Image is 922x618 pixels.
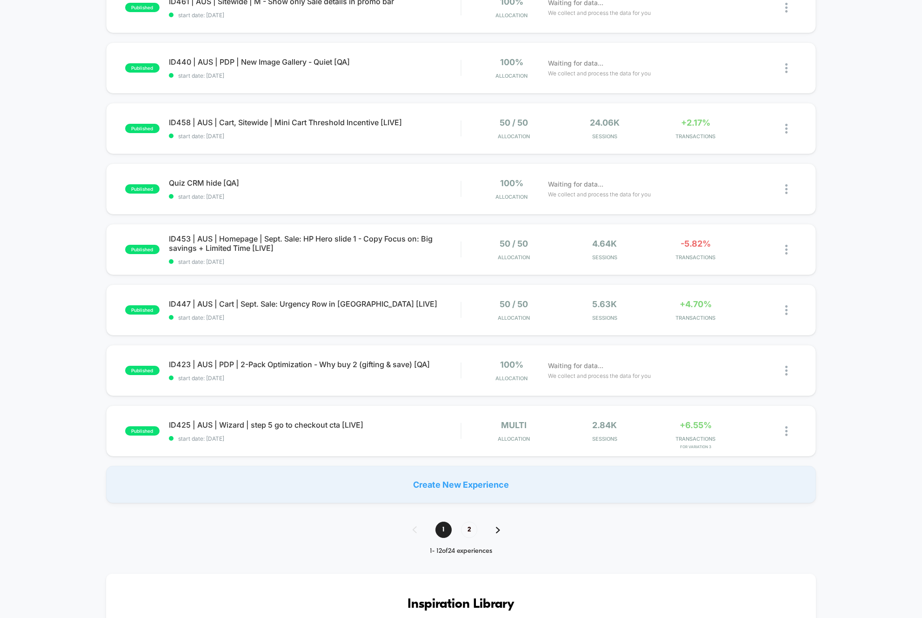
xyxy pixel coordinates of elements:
[785,124,788,134] img: close
[592,299,617,309] span: 5.63k
[125,63,160,73] span: published
[548,69,651,78] span: We collect and process the data for you
[498,133,530,140] span: Allocation
[548,8,651,17] span: We collect and process the data for you
[681,239,711,249] span: -5.82%
[498,315,530,321] span: Allocation
[496,527,500,533] img: pagination forward
[548,371,651,380] span: We collect and process the data for you
[495,73,528,79] span: Allocation
[653,444,739,449] span: for Variation 3
[548,361,603,371] span: Waiting for data...
[785,3,788,13] img: close
[785,426,788,436] img: close
[785,366,788,376] img: close
[680,299,712,309] span: +4.70%
[785,63,788,73] img: close
[500,239,528,249] span: 50 / 50
[169,360,461,369] span: ID423 | AUS | PDP | 2-Pack Optimization - Why buy 2 (gifting & save) [QA]
[169,258,461,265] span: start date: [DATE]
[653,254,739,261] span: TRANSACTIONS
[125,305,160,315] span: published
[500,178,523,188] span: 100%
[134,597,788,612] h3: Inspiration Library
[561,133,648,140] span: Sessions
[592,420,617,430] span: 2.84k
[500,299,528,309] span: 50 / 50
[590,118,620,128] span: 24.06k
[785,305,788,315] img: close
[403,547,519,555] div: 1 - 12 of 24 experiences
[498,436,530,442] span: Allocation
[561,436,648,442] span: Sessions
[169,57,461,67] span: ID440 | AUS | PDP | New Image Gallery - Quiet [QA]
[125,124,160,133] span: published
[500,57,523,67] span: 100%
[169,133,461,140] span: start date: [DATE]
[548,58,603,68] span: Waiting for data...
[548,190,651,199] span: We collect and process the data for you
[495,194,528,200] span: Allocation
[785,184,788,194] img: close
[653,436,739,442] span: TRANSACTIONS
[169,435,461,442] span: start date: [DATE]
[125,184,160,194] span: published
[169,234,461,253] span: ID453 | AUS | Homepage | Sept. Sale: HP Hero slide 1 - Copy Focus on: Big savings + Limited Time ...
[561,254,648,261] span: Sessions
[495,12,528,19] span: Allocation
[500,118,528,128] span: 50 / 50
[106,466,816,503] div: Create New Experience
[169,314,461,321] span: start date: [DATE]
[169,118,461,127] span: ID458 | AUS | Cart, Sitewide | Mini Cart Threshold Incentive [LIVE]
[125,366,160,375] span: published
[125,245,160,254] span: published
[680,420,712,430] span: +6.55%
[435,522,452,538] span: 1
[169,375,461,382] span: start date: [DATE]
[125,3,160,12] span: published
[561,315,648,321] span: Sessions
[785,245,788,255] img: close
[169,12,461,19] span: start date: [DATE]
[501,420,527,430] span: multi
[592,239,617,249] span: 4.64k
[169,178,461,188] span: Quiz CRM hide [QA]
[681,118,710,128] span: +2.17%
[169,420,461,430] span: ID425 | AUS | Wizard | step 5 go to checkout cta [LIVE]
[169,72,461,79] span: start date: [DATE]
[653,315,739,321] span: TRANSACTIONS
[169,193,461,200] span: start date: [DATE]
[500,360,523,369] span: 100%
[125,426,160,436] span: published
[169,299,461,309] span: ID447 | AUS | Cart | Sept. Sale: Urgency Row in [GEOGRAPHIC_DATA] [LIVE]
[461,522,477,538] span: 2
[498,254,530,261] span: Allocation
[548,179,603,189] span: Waiting for data...
[495,375,528,382] span: Allocation
[653,133,739,140] span: TRANSACTIONS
